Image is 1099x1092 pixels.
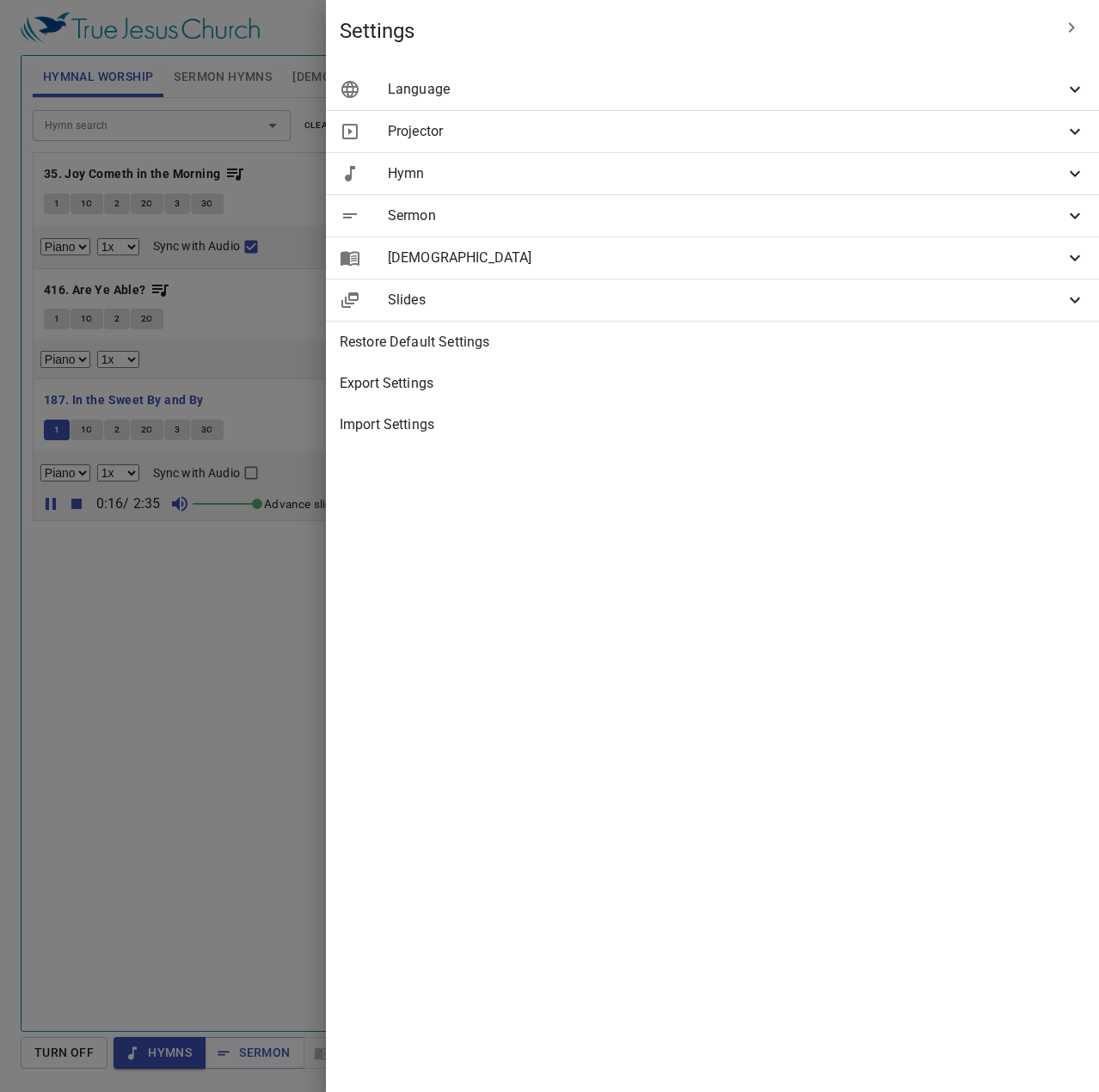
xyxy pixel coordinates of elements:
div: [DEMOGRAPHIC_DATA] [326,237,1099,279]
span: [DEMOGRAPHIC_DATA] [388,248,1065,268]
div: Slides [326,279,1099,321]
div: Sermon [326,195,1099,236]
div: Export Settings [326,363,1099,404]
span: Projector [388,121,1065,142]
div: Language [326,69,1099,110]
div: Hymn [326,153,1099,194]
span: Language [388,79,1065,100]
span: Restore Default Settings [340,332,1085,353]
span: Settings [340,17,1051,45]
span: Sermon [388,206,1065,226]
div: Import Settings [326,404,1099,445]
div: Projector [326,111,1099,152]
div: Restore Default Settings [326,322,1099,363]
span: Slides [388,290,1065,310]
span: Import Settings [340,414,1085,435]
span: Hymn [388,163,1065,184]
span: Export Settings [340,373,1085,394]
